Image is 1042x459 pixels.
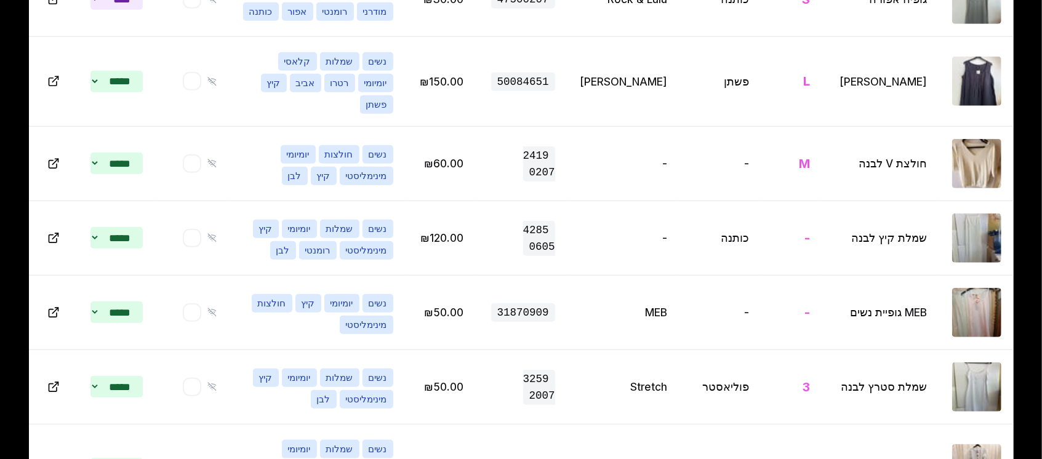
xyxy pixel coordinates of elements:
span: קיץ [253,369,279,387]
span: 2419 0207 [523,146,555,182]
td: M [761,126,822,201]
span: מינימליסטי [340,316,393,334]
img: חולצת V לבנה [952,139,1001,188]
span: מינימליסטי [340,390,393,409]
td: חולצת V לבנה [822,126,939,201]
td: - [567,126,679,201]
button: Open in new tab [41,69,66,94]
span: לבן [270,241,296,260]
span: נשים [363,369,393,387]
span: ערוך מחיר [425,306,464,319]
span: שמלות [320,369,359,387]
span: חולצות [252,294,292,313]
span: יומיומי [282,220,317,238]
span: ערוך מחיר [425,380,464,393]
span: יומיומי [281,145,316,164]
td: פשתן [679,36,762,126]
td: פוליאסטר [679,349,762,424]
span: רומנטי [316,2,354,21]
td: 3 [761,349,822,424]
img: שמלת סטרץ לבנה [952,362,1001,412]
button: Open in new tab [41,226,66,250]
span: נשים [363,440,393,458]
button: Open in new tab [41,300,66,325]
td: - [679,126,762,201]
span: מינימליסטי [340,167,393,185]
span: ערוך מחיר [420,75,464,88]
span: קיץ [295,294,321,313]
td: [PERSON_NAME] [822,36,939,126]
span: יומיומי [282,369,317,387]
span: קיץ [261,74,287,92]
td: L [761,36,822,126]
td: - [679,275,762,349]
td: Stretch [567,349,679,424]
td: - [567,201,679,275]
td: - [761,275,822,349]
span: ערוך מחיר [425,157,464,170]
td: - [761,201,822,275]
span: שמלות [320,52,359,71]
td: MEB [567,275,679,349]
span: יומיומי [358,74,393,92]
span: קיץ [311,167,337,185]
img: גופיה Ronen Chen [952,57,1001,106]
span: נשים [363,294,393,313]
span: יומיומי [324,294,359,313]
span: לבן [282,167,308,185]
span: יומיומי [282,440,317,458]
span: קלאסי [278,52,317,71]
span: לבן [311,390,337,409]
span: קיץ [253,220,279,238]
span: נשים [363,145,393,164]
span: נשים [363,52,393,71]
span: 50084651 [491,73,555,91]
span: 31870909 [491,303,555,322]
button: Open in new tab [41,151,66,176]
span: רומנטי [299,241,337,260]
span: ערוך מחיר [421,231,464,244]
span: 4285 0605 [523,221,555,256]
span: רטרו [324,74,355,92]
span: חולצות [319,145,359,164]
span: מינימליסטי [340,241,393,260]
td: [PERSON_NAME] [567,36,679,126]
span: אפור [282,2,313,21]
img: שמלת קיץ לבנה [952,214,1001,263]
span: נשים [363,220,393,238]
td: MEB גופיית נשים [822,275,939,349]
span: שמלות [320,220,359,238]
button: Open in new tab [41,375,66,399]
span: 3259 2007 [523,370,555,405]
span: שמלות [320,440,359,458]
img: MEB גופיית נשים [952,288,1001,337]
td: שמלת סטרץ לבנה [822,349,939,424]
td: שמלת קיץ לבנה [822,201,939,275]
td: כותנה [679,201,762,275]
span: כותנה [243,2,279,21]
span: מודרני [357,2,393,21]
span: פשתן [360,95,393,114]
span: אביב [290,74,321,92]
